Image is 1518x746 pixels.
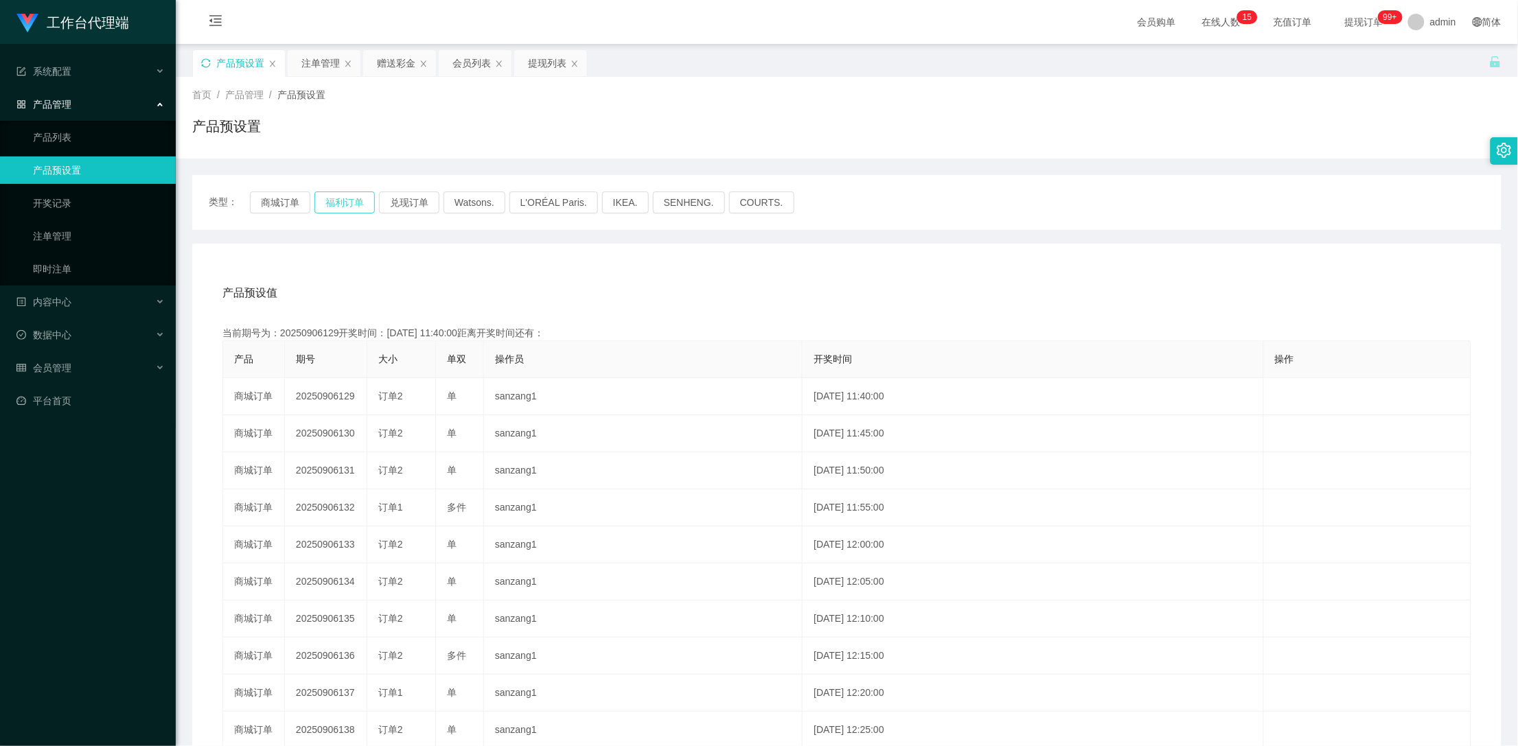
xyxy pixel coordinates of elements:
td: sanzang1 [484,601,803,638]
span: 会员管理 [16,362,71,373]
a: 即时注单 [33,255,165,283]
span: 单双 [447,353,466,364]
span: 产品管理 [225,89,264,100]
td: sanzang1 [484,675,803,712]
td: [DATE] 12:05:00 [803,563,1263,601]
span: 订单2 [378,428,403,439]
div: 会员列表 [452,50,491,76]
a: 产品列表 [33,124,165,151]
span: 单 [447,613,457,624]
span: 期号 [296,353,315,364]
h1: 工作台代理端 [47,1,129,45]
i: 图标: profile [16,297,26,307]
span: 订单2 [378,576,403,587]
div: 赠送彩金 [377,50,415,76]
td: [DATE] 11:40:00 [803,378,1263,415]
td: [DATE] 11:50:00 [803,452,1263,489]
td: 商城订单 [223,489,285,526]
td: 商城订单 [223,415,285,452]
td: 商城订单 [223,452,285,489]
td: [DATE] 11:55:00 [803,489,1263,526]
td: sanzang1 [484,526,803,563]
span: 订单2 [378,613,403,624]
a: 注单管理 [33,222,165,250]
div: 提现列表 [528,50,566,76]
button: COURTS. [729,191,794,213]
span: 单 [447,539,457,550]
i: 图标: close [419,60,428,68]
span: 产品预设置 [277,89,325,100]
span: 订单2 [378,539,403,550]
span: 系统配置 [16,66,71,77]
td: [DATE] 12:15:00 [803,638,1263,675]
td: [DATE] 12:20:00 [803,675,1263,712]
span: 订单2 [378,650,403,661]
td: 20250906135 [285,601,367,638]
td: 20250906133 [285,526,367,563]
span: / [217,89,220,100]
i: 图标: menu-fold [192,1,239,45]
i: 图标: sync [201,58,211,68]
button: 商城订单 [250,191,310,213]
span: 订单1 [378,687,403,698]
span: 开奖时间 [814,353,852,364]
span: 单 [447,428,457,439]
i: 图标: appstore-o [16,100,26,109]
span: 内容中心 [16,296,71,307]
td: 20250906130 [285,415,367,452]
td: sanzang1 [484,489,803,526]
button: L'ORÉAL Paris. [509,191,598,213]
span: 首页 [192,89,211,100]
p: 5 [1247,10,1252,24]
span: 产品 [234,353,253,364]
td: 20250906129 [285,378,367,415]
a: 工作台代理端 [16,16,129,27]
td: [DATE] 12:00:00 [803,526,1263,563]
span: 多件 [447,650,466,661]
a: 产品预设置 [33,156,165,184]
td: 20250906132 [285,489,367,526]
div: 当前期号为：20250906129开奖时间：[DATE] 11:40:00距离开奖时间还有： [222,326,1471,340]
i: 图标: unlock [1489,56,1502,68]
td: 20250906137 [285,675,367,712]
td: 商城订单 [223,378,285,415]
i: 图标: form [16,67,26,76]
i: 图标: close [268,60,277,68]
span: 单 [447,465,457,476]
span: 操作员 [495,353,524,364]
span: 数据中心 [16,329,71,340]
td: 20250906136 [285,638,367,675]
a: 开奖记录 [33,189,165,217]
td: sanzang1 [484,638,803,675]
td: [DATE] 11:45:00 [803,415,1263,452]
td: sanzang1 [484,415,803,452]
span: 在线人数 [1195,17,1247,27]
img: logo.9652507e.png [16,14,38,33]
button: SENHENG. [653,191,725,213]
i: 图标: close [495,60,503,68]
span: 类型： [209,191,250,213]
button: 福利订单 [314,191,375,213]
span: 单 [447,687,457,698]
span: 提现订单 [1338,17,1390,27]
td: 商城订单 [223,601,285,638]
td: 商城订单 [223,675,285,712]
i: 图标: close [571,60,579,68]
td: 20250906134 [285,563,367,601]
i: 图标: table [16,363,26,373]
i: 图标: close [344,60,352,68]
td: sanzang1 [484,452,803,489]
p: 1 [1243,10,1247,24]
i: 图标: setting [1497,143,1512,158]
span: / [269,89,272,100]
div: 注单管理 [301,50,340,76]
span: 订单2 [378,724,403,735]
span: 大小 [378,353,398,364]
button: 兑现订单 [379,191,439,213]
span: 单 [447,724,457,735]
button: IKEA. [602,191,649,213]
span: 订单2 [378,465,403,476]
td: 20250906131 [285,452,367,489]
span: 订单1 [378,502,403,513]
i: 图标: global [1473,17,1482,27]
